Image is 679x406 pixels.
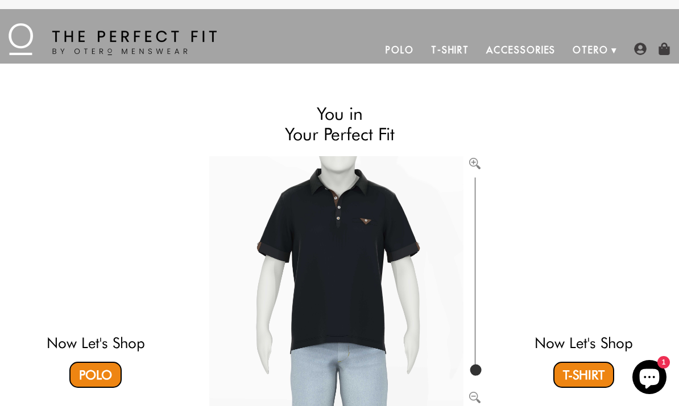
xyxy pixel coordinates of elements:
[629,360,670,397] inbox-online-store-chat: Shopify online store chat
[209,103,470,145] h2: You in Your Perfect Fit
[69,362,122,388] a: Polo
[469,156,481,168] button: Zoom in
[469,392,481,403] img: Zoom out
[478,36,564,64] a: Accessories
[564,36,617,64] a: Otero
[47,334,145,351] a: Now Let's Shop
[469,390,481,401] button: Zoom out
[634,43,647,55] img: user-account-icon.png
[658,43,670,55] img: shopping-bag-icon.png
[535,334,633,351] a: Now Let's Shop
[553,362,614,388] a: T-Shirt
[377,36,423,64] a: Polo
[9,23,217,55] img: The Perfect Fit - by Otero Menswear - Logo
[423,36,478,64] a: T-Shirt
[469,158,481,169] img: Zoom in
